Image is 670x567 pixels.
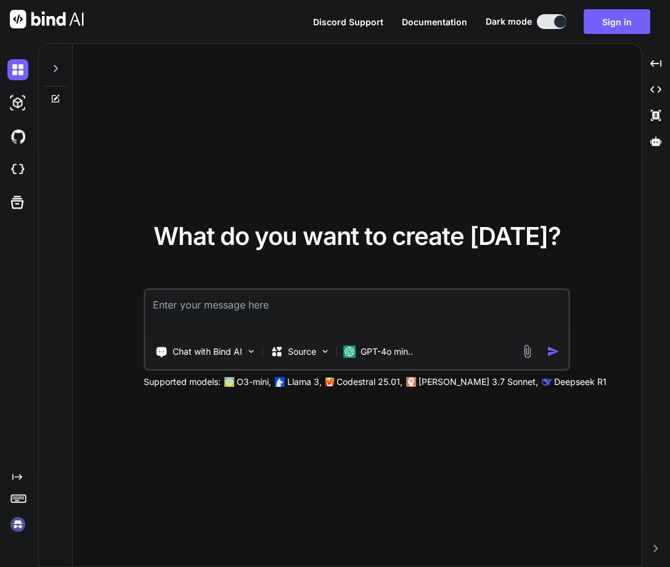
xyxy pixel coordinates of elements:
[406,377,416,387] img: claude
[144,376,221,388] p: Supported models:
[419,376,538,388] p: [PERSON_NAME] 3.7 Sonnet,
[224,377,234,387] img: GPT-4
[320,346,330,357] img: Pick Models
[313,15,383,28] button: Discord Support
[402,15,467,28] button: Documentation
[7,93,28,114] img: darkAi-studio
[288,346,316,358] p: Source
[287,376,322,388] p: Llama 3,
[337,376,402,388] p: Codestral 25.01,
[10,10,84,28] img: Bind AI
[361,346,413,358] p: GPT-4o min..
[313,17,383,27] span: Discord Support
[153,221,561,251] span: What do you want to create [DATE]?
[343,346,356,358] img: GPT-4o mini
[542,377,552,387] img: claude
[520,344,534,358] img: attachment
[554,376,607,388] p: Deepseek R1
[237,376,271,388] p: O3-mini,
[173,346,242,358] p: Chat with Bind AI
[275,377,285,387] img: Llama2
[7,159,28,180] img: cloudideIcon
[584,9,650,34] button: Sign in
[486,15,532,28] span: Dark mode
[246,346,256,357] img: Pick Tools
[547,345,560,358] img: icon
[7,126,28,147] img: githubDark
[7,514,28,535] img: signin
[7,59,28,80] img: darkChat
[325,378,334,386] img: Mistral-AI
[402,17,467,27] span: Documentation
